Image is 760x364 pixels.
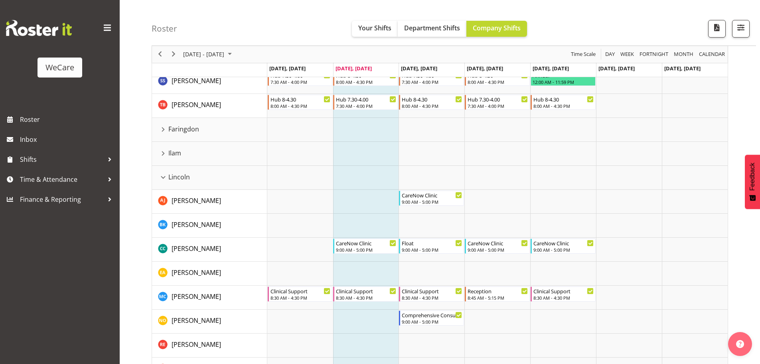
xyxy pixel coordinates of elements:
[172,340,221,349] span: [PERSON_NAME]
[152,142,267,166] td: Ilam resource
[336,103,396,109] div: 7:30 AM - 4:00 PM
[533,95,594,103] div: Hub 8-4.30
[172,220,221,229] a: [PERSON_NAME]
[570,50,597,60] button: Time Scale
[270,95,331,103] div: Hub 8-4.30
[152,24,177,33] h4: Roster
[152,286,267,310] td: Mary Childs resource
[6,20,72,36] img: Rosterit website logo
[336,95,396,103] div: Hub 7.30-4.00
[167,46,180,63] div: next period
[533,65,569,72] span: [DATE], [DATE]
[270,79,331,85] div: 7:30 AM - 4:00 PM
[268,286,333,302] div: Mary Childs"s event - Clinical Support Begin From Monday, October 6, 2025 at 8:30:00 AM GMT+13:00...
[664,65,701,72] span: [DATE], [DATE]
[168,50,179,60] button: Next
[172,292,221,301] a: [PERSON_NAME]
[45,62,74,74] div: WeCare
[399,191,464,206] div: Amy Johannsen"s event - CareNow Clinic Begin From Wednesday, October 8, 2025 at 9:00:00 AM GMT+13...
[333,286,398,302] div: Mary Childs"s event - Clinical Support Begin From Tuesday, October 7, 2025 at 8:30:00 AM GMT+13:0...
[172,100,221,109] a: [PERSON_NAME]
[468,247,528,253] div: 9:00 AM - 5:00 PM
[398,21,466,37] button: Department Shifts
[468,103,528,109] div: 7:30 AM - 4:00 PM
[401,65,437,72] span: [DATE], [DATE]
[402,103,462,109] div: 8:00 AM - 4:30 PM
[168,148,181,158] span: Ilam
[336,239,396,247] div: CareNow Clinic
[152,166,267,190] td: Lincoln resource
[465,95,530,110] div: Tyla Boyd"s event - Hub 7.30-4.00 Begin From Thursday, October 9, 2025 at 7:30:00 AM GMT+13:00 En...
[402,191,462,199] div: CareNow Clinic
[152,310,267,334] td: Natasha Ottley resource
[467,65,503,72] span: [DATE], [DATE]
[465,71,530,86] div: Savita Savita"s event - Hub 8-4.30 Begin From Thursday, October 9, 2025 at 8:00:00 AM GMT+13:00 E...
[182,50,225,60] span: [DATE] - [DATE]
[172,244,221,253] a: [PERSON_NAME]
[533,103,594,109] div: 8:00 AM - 4:30 PM
[468,239,528,247] div: CareNow Clinic
[404,24,460,32] span: Department Shifts
[20,153,104,165] span: Shifts
[333,239,398,254] div: Charlotte Courtney"s event - CareNow Clinic Begin From Tuesday, October 7, 2025 at 9:00:00 AM GMT...
[336,65,372,72] span: [DATE], [DATE]
[269,65,306,72] span: [DATE], [DATE]
[402,79,462,85] div: 7:30 AM - 4:00 PM
[749,163,756,191] span: Feedback
[172,196,221,205] a: [PERSON_NAME]
[172,316,221,325] a: [PERSON_NAME]
[155,50,166,60] button: Previous
[20,133,116,145] span: Inbox
[182,50,235,60] button: October 2025
[402,199,462,205] div: 9:00 AM - 5:00 PM
[533,247,594,253] div: 9:00 AM - 5:00 PM
[531,286,596,302] div: Mary Childs"s event - Clinical Support Begin From Friday, October 10, 2025 at 8:30:00 AM GMT+13:0...
[399,239,464,254] div: Charlotte Courtney"s event - Float Begin From Wednesday, October 8, 2025 at 9:00:00 AM GMT+13:00 ...
[468,95,528,103] div: Hub 7.30-4.00
[533,79,594,85] div: 12:00 AM - 11:59 PM
[336,294,396,301] div: 8:30 AM - 4:30 PM
[620,50,635,60] span: Week
[172,340,221,349] a: [PERSON_NAME]
[152,214,267,238] td: Brian Ko resource
[533,294,594,301] div: 8:30 AM - 4:30 PM
[533,239,594,247] div: CareNow Clinic
[152,70,267,94] td: Savita Savita resource
[673,50,695,60] button: Timeline Month
[168,172,190,182] span: Lincoln
[531,239,596,254] div: Charlotte Courtney"s event - CareNow Clinic Begin From Friday, October 10, 2025 at 9:00:00 AM GMT...
[638,50,670,60] button: Fortnight
[336,287,396,295] div: Clinical Support
[152,238,267,262] td: Charlotte Courtney resource
[270,287,331,295] div: Clinical Support
[172,244,221,253] span: [PERSON_NAME]
[336,247,396,253] div: 9:00 AM - 5:00 PM
[402,294,462,301] div: 8:30 AM - 4:30 PM
[333,71,398,86] div: Savita Savita"s event - Hub 8-4.30 Begin From Tuesday, October 7, 2025 at 8:00:00 AM GMT+13:00 En...
[270,103,331,109] div: 8:00 AM - 4:30 PM
[152,118,267,142] td: Faringdon resource
[268,95,333,110] div: Tyla Boyd"s event - Hub 8-4.30 Begin From Monday, October 6, 2025 at 8:00:00 AM GMT+13:00 Ends At...
[172,76,221,85] span: [PERSON_NAME]
[399,286,464,302] div: Mary Childs"s event - Clinical Support Begin From Wednesday, October 8, 2025 at 8:30:00 AM GMT+13...
[639,50,669,60] span: Fortnight
[473,24,521,32] span: Company Shifts
[745,155,760,209] button: Feedback - Show survey
[736,340,744,348] img: help-xxl-2.png
[533,287,594,295] div: Clinical Support
[698,50,726,60] button: Month
[604,50,616,60] button: Timeline Day
[402,247,462,253] div: 9:00 AM - 5:00 PM
[152,334,267,358] td: Rachel Els resource
[468,79,528,85] div: 8:00 AM - 4:30 PM
[531,71,596,86] div: Savita Savita"s event - Annual Begin From Friday, October 10, 2025 at 12:00:00 AM GMT+13:00 Ends ...
[402,318,462,325] div: 9:00 AM - 5:00 PM
[402,287,462,295] div: Clinical Support
[20,173,104,185] span: Time & Attendance
[336,79,396,85] div: 8:00 AM - 4:30 PM
[180,46,237,63] div: October 06 - 12, 2025
[270,294,331,301] div: 8:30 AM - 4:30 PM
